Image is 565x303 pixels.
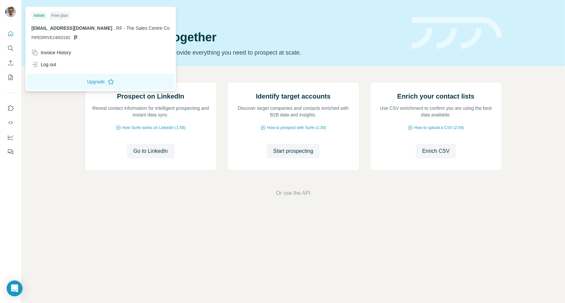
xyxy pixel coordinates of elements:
[117,92,184,101] h2: Prospect on LinkedIn
[133,147,168,155] span: Go to LinkedIn
[116,25,170,31] span: RF - The Sales Centre Co
[267,144,320,158] button: Start prospecting
[5,131,16,143] button: Dashboard
[31,25,112,31] span: [EMAIL_ADDRESS][DOMAIN_NAME]
[31,35,70,41] span: PIPEDRIVE14002182
[5,7,16,17] img: Avatar
[234,105,353,118] p: Discover target companies and contacts enriched with B2B data and insights.
[85,48,404,57] p: Pick your starting point and we’ll provide everything you need to prospect at scale.
[5,28,16,40] button: Quick start
[377,105,495,118] p: Use CSV enrichment to confirm you are using the best data available.
[5,42,16,54] button: Search
[127,144,174,158] button: Go to LinkedIn
[122,125,186,131] span: How Surfe works on LinkedIn (1:58)
[422,147,450,155] span: Enrich CSV
[27,74,174,90] button: Upgrade
[5,146,16,158] button: Feedback
[412,17,502,49] img: banner
[92,105,210,118] p: Reveal contact information for intelligent prospecting and instant data sync.
[267,125,326,131] span: How to prospect with Surfe (1:30)
[5,117,16,129] button: Use Surfe API
[114,25,115,31] span: .
[276,189,310,197] button: Or use the API
[273,147,313,155] span: Start prospecting
[5,102,16,114] button: Use Surfe on LinkedIn
[416,144,456,158] button: Enrich CSV
[49,12,70,20] div: Free plan
[5,57,16,69] button: Enrich CSV
[31,12,47,20] div: Admin
[85,12,404,19] div: Quick start
[256,92,331,101] h2: Identify target accounts
[31,61,56,68] div: Log out
[7,281,23,296] div: Open Intercom Messenger
[5,71,16,83] button: My lists
[85,31,404,44] h1: Let’s prospect together
[414,125,464,131] span: How to upload a CSV (2:59)
[397,92,474,101] h2: Enrich your contact lists
[31,49,71,56] div: Invoice History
